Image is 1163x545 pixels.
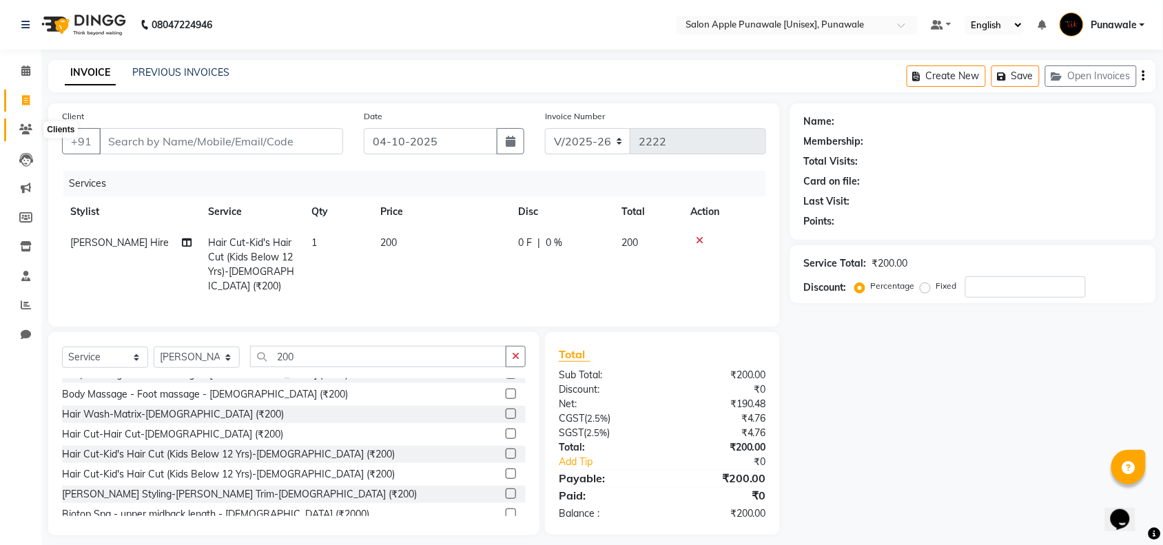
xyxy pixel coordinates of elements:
[662,487,776,504] div: ₹0
[548,440,663,455] div: Total:
[804,194,850,209] div: Last Visit:
[662,382,776,397] div: ₹0
[152,6,212,44] b: 08047224946
[62,467,395,482] div: Hair Cut-Kid's Hair Cut (Kids Below 12 Yrs)-[DEMOGRAPHIC_DATA] (₹200)
[662,397,776,411] div: ₹190.48
[1045,65,1137,87] button: Open Invoices
[871,280,915,292] label: Percentage
[621,236,638,249] span: 200
[208,236,294,292] span: Hair Cut-Kid's Hair Cut (Kids Below 12 Yrs)-[DEMOGRAPHIC_DATA] (₹200)
[35,6,130,44] img: logo
[372,196,510,227] th: Price
[62,507,369,522] div: Biotop Spa - upper midback length - [DEMOGRAPHIC_DATA] (₹2000)
[43,122,78,138] div: Clients
[559,426,584,439] span: SGST
[681,455,776,469] div: ₹0
[613,196,682,227] th: Total
[1105,490,1149,531] iframe: chat widget
[804,114,835,129] div: Name:
[548,487,663,504] div: Paid:
[586,427,607,438] span: 2.5%
[546,236,562,250] span: 0 %
[804,154,858,169] div: Total Visits:
[62,427,283,442] div: Hair Cut-Hair Cut-[DEMOGRAPHIC_DATA] (₹200)
[559,412,584,424] span: CGST
[1091,18,1137,32] span: Punawale
[62,447,395,462] div: Hair Cut-Kid's Hair Cut (Kids Below 12 Yrs)-[DEMOGRAPHIC_DATA] (₹200)
[62,407,284,422] div: Hair Wash-Matrix-[DEMOGRAPHIC_DATA] (₹200)
[303,196,372,227] th: Qty
[545,110,605,123] label: Invoice Number
[62,110,84,123] label: Client
[662,506,776,521] div: ₹200.00
[587,413,608,424] span: 2.5%
[548,397,663,411] div: Net:
[132,66,229,79] a: PREVIOUS INVOICES
[872,256,908,271] div: ₹200.00
[662,440,776,455] div: ₹200.00
[936,280,957,292] label: Fixed
[804,256,867,271] div: Service Total:
[380,236,397,249] span: 200
[537,236,540,250] span: |
[1060,12,1084,37] img: Punawale
[991,65,1040,87] button: Save
[510,196,613,227] th: Disc
[548,455,681,469] a: Add Tip
[548,470,663,486] div: Payable:
[662,368,776,382] div: ₹200.00
[804,280,847,295] div: Discount:
[682,196,766,227] th: Action
[65,61,116,85] a: INVOICE
[518,236,532,250] span: 0 F
[559,347,590,362] span: Total
[311,236,317,249] span: 1
[662,470,776,486] div: ₹200.00
[62,487,417,502] div: [PERSON_NAME] Styling-[PERSON_NAME] Trim-[DEMOGRAPHIC_DATA] (₹200)
[662,411,776,426] div: ₹4.76
[99,128,343,154] input: Search by Name/Mobile/Email/Code
[548,368,663,382] div: Sub Total:
[548,426,663,440] div: ( )
[250,346,506,367] input: Search or Scan
[70,236,169,249] span: [PERSON_NAME] Hire
[62,387,348,402] div: Body Massage - Foot massage - [DEMOGRAPHIC_DATA] (₹200)
[364,110,382,123] label: Date
[804,174,861,189] div: Card on file:
[804,134,864,149] div: Membership:
[548,382,663,397] div: Discount:
[200,196,303,227] th: Service
[63,171,776,196] div: Services
[548,411,663,426] div: ( )
[62,196,200,227] th: Stylist
[662,426,776,440] div: ₹4.76
[548,506,663,521] div: Balance :
[907,65,986,87] button: Create New
[804,214,835,229] div: Points:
